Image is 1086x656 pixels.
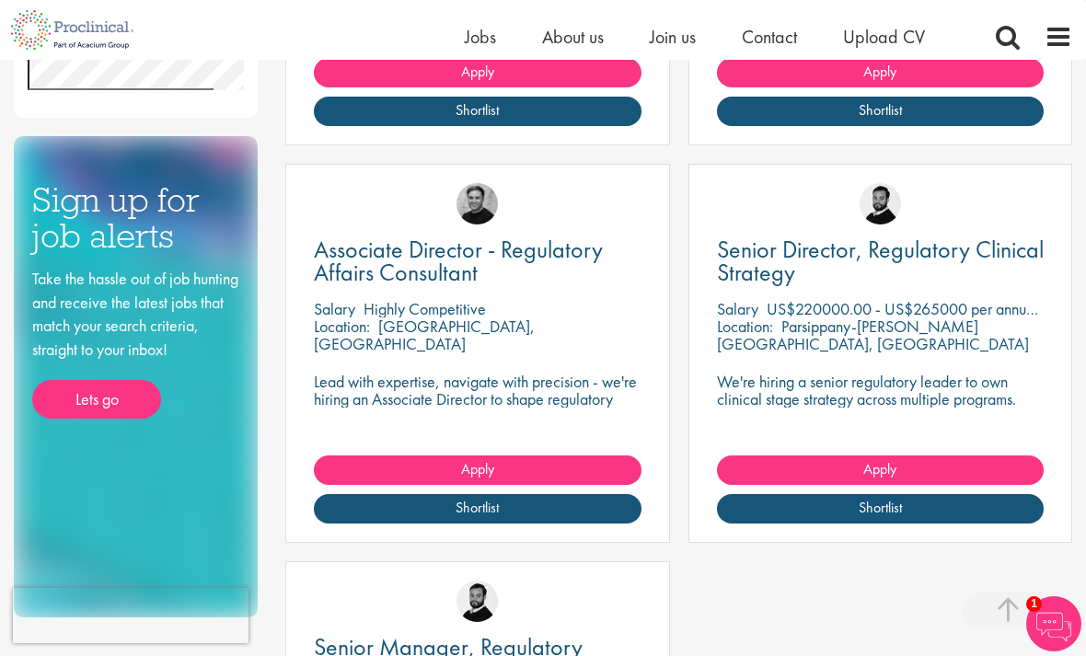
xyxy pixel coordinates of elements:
img: Nick Walker [456,581,498,622]
span: Apply [461,62,494,81]
a: About us [542,25,604,49]
a: Shortlist [314,97,641,126]
a: Apply [717,455,1045,485]
a: Shortlist [717,97,1045,126]
p: We're hiring a senior regulatory leader to own clinical stage strategy across multiple programs. [717,373,1045,408]
span: Senior Director, Regulatory Clinical Strategy [717,234,1044,288]
a: Lets go [32,380,161,419]
a: Apply [314,455,641,485]
span: Associate Director - Regulatory Affairs Consultant [314,234,603,288]
a: Contact [742,25,797,49]
span: Location: [717,316,773,337]
span: Apply [461,459,494,478]
p: Lead with expertise, navigate with precision - we're hiring an Associate Director to shape regula... [314,373,641,443]
p: Parsippany-[PERSON_NAME][GEOGRAPHIC_DATA], [GEOGRAPHIC_DATA] [717,316,1029,354]
a: Shortlist [314,494,641,524]
span: Location: [314,316,370,337]
p: [GEOGRAPHIC_DATA], [GEOGRAPHIC_DATA] [314,316,535,354]
h3: Sign up for job alerts [32,182,239,253]
span: Salary [717,298,758,319]
a: Senior Director, Regulatory Clinical Strategy [717,238,1045,284]
span: Apply [863,459,896,478]
img: Nick Walker [860,183,901,224]
span: Apply [863,62,896,81]
img: Chatbot [1026,596,1081,651]
img: Peter Duvall [456,183,498,224]
a: Shortlist [717,494,1045,524]
span: 1 [1026,596,1042,612]
div: Take the hassle out of job hunting and receive the latest jobs that match your search criteria, s... [32,267,239,419]
span: Salary [314,298,355,319]
a: Join us [650,25,696,49]
p: Highly Competitive [364,298,486,319]
a: Apply [314,58,641,87]
a: Jobs [465,25,496,49]
iframe: reCAPTCHA [13,588,248,643]
a: Apply [717,58,1045,87]
a: Associate Director - Regulatory Affairs Consultant [314,238,641,284]
a: Upload CV [843,25,925,49]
